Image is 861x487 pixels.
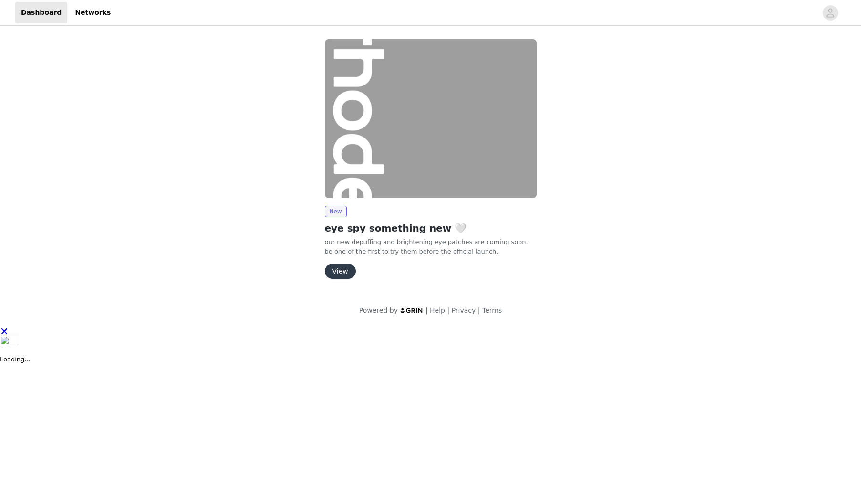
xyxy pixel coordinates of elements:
[430,307,445,314] a: Help
[325,206,347,217] span: New
[447,307,449,314] span: |
[325,221,537,235] h2: eye spy something new 🤍
[482,307,502,314] a: Terms
[452,307,476,314] a: Privacy
[359,307,398,314] span: Powered by
[325,237,537,256] p: our new depuffing and brightening eye patches are coming soon. be one of the first to try them be...
[826,5,835,21] div: avatar
[325,39,537,198] img: rhode skin
[325,264,356,279] button: View
[425,307,428,314] span: |
[69,2,116,23] a: Networks
[400,307,424,314] img: logo
[325,268,356,275] a: View
[478,307,480,314] span: |
[15,2,67,23] a: Dashboard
